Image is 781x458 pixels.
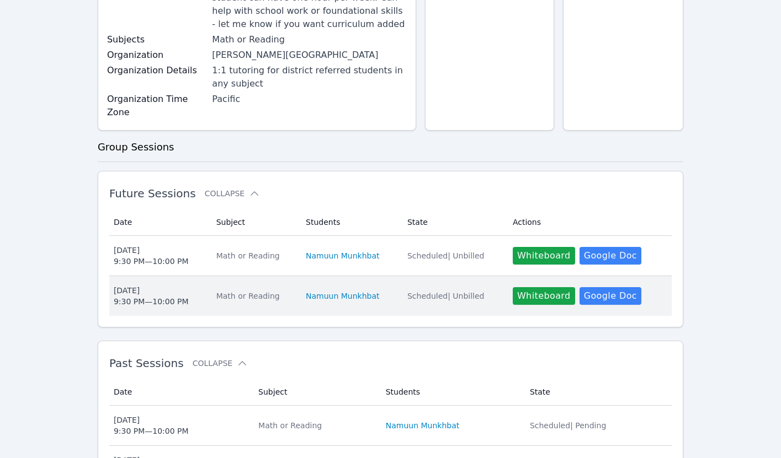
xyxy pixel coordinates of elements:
div: Math or Reading [216,250,293,261]
span: Past Sessions [109,357,184,370]
th: State [523,379,672,406]
th: Subject [210,209,299,236]
div: 1:1 tutoring for district referred students in any subject [212,64,407,90]
button: Whiteboard [513,287,575,305]
label: Organization Details [107,64,205,77]
button: Whiteboard [513,247,575,265]
label: Organization Time Zone [107,93,205,119]
th: Students [299,209,401,236]
tr: [DATE]9:30 PM—10:00 PMMath or ReadingNamuun MunkhbatScheduled| UnbilledWhiteboardGoogle Doc [109,276,672,316]
span: Future Sessions [109,187,196,200]
div: Math or Reading [212,33,407,46]
th: State [401,209,506,236]
div: Math or Reading [258,420,373,431]
span: Scheduled | Unbilled [407,292,485,300]
a: Namuun Munkhbat [306,290,380,301]
tr: [DATE]9:30 PM—10:00 PMMath or ReadingNamuun MunkhbatScheduled| Pending [109,406,672,446]
div: Pacific [212,93,407,106]
th: Date [109,379,252,406]
button: Collapse [193,358,248,369]
div: [DATE] 9:30 PM — 10:00 PM [114,285,189,307]
span: Scheduled | Unbilled [407,251,485,260]
a: Namuun Munkhbat [386,420,460,431]
th: Subject [252,379,379,406]
h3: Group Sessions [98,139,683,155]
label: Organization [107,49,205,62]
a: Google Doc [580,247,641,265]
label: Subjects [107,33,205,46]
span: Scheduled | Pending [530,421,606,430]
div: [PERSON_NAME][GEOGRAPHIC_DATA] [212,49,407,62]
div: [DATE] 9:30 PM — 10:00 PM [114,245,189,267]
th: Date [109,209,210,236]
th: Actions [506,209,672,236]
a: Google Doc [580,287,641,305]
tr: [DATE]9:30 PM—10:00 PMMath or ReadingNamuun MunkhbatScheduled| UnbilledWhiteboardGoogle Doc [109,236,672,276]
button: Collapse [205,188,260,199]
th: Students [379,379,523,406]
div: [DATE] 9:30 PM — 10:00 PM [114,414,189,437]
div: Math or Reading [216,290,293,301]
a: Namuun Munkhbat [306,250,380,261]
